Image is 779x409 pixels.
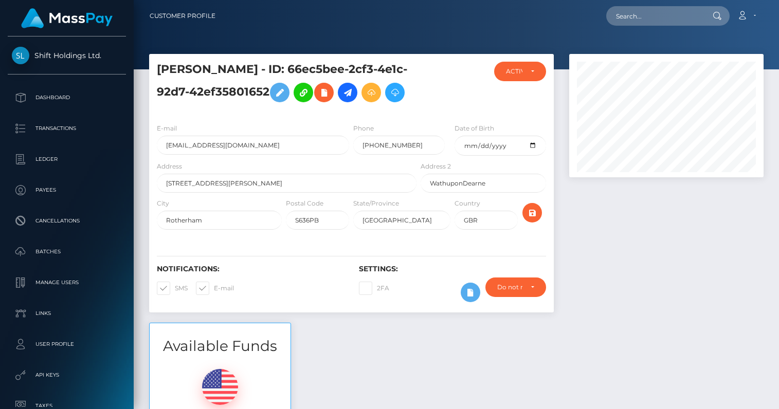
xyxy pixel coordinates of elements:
[157,62,411,107] h5: [PERSON_NAME] - ID: 66ec5bee-2cf3-4e1c-92d7-42ef35801652
[12,306,122,321] p: Links
[157,199,169,208] label: City
[485,277,546,297] button: Do not require
[150,5,215,27] a: Customer Profile
[8,362,126,388] a: API Keys
[196,282,234,295] label: E-mail
[359,282,389,295] label: 2FA
[12,121,122,136] p: Transactions
[353,199,399,208] label: State/Province
[202,369,238,405] img: USD.png
[606,6,703,26] input: Search...
[157,282,188,295] label: SMS
[8,239,126,265] a: Batches
[12,213,122,229] p: Cancellations
[12,90,122,105] p: Dashboard
[8,51,126,60] span: Shift Holdings Ltd.
[286,199,323,208] label: Postal Code
[506,67,522,76] div: ACTIVE
[21,8,113,28] img: MassPay Logo
[12,367,122,383] p: API Keys
[150,336,291,356] h3: Available Funds
[455,199,480,208] label: Country
[494,62,546,81] button: ACTIVE
[359,265,546,273] h6: Settings:
[8,116,126,141] a: Transactions
[157,162,182,171] label: Address
[8,85,126,110] a: Dashboard
[8,331,126,357] a: User Profile
[157,265,343,273] h6: Notifications:
[157,124,177,133] label: E-mail
[12,152,122,167] p: Ledger
[455,124,494,133] label: Date of Birth
[8,177,126,203] a: Payees
[8,301,126,326] a: Links
[353,124,374,133] label: Phone
[12,47,29,64] img: Shift Holdings Ltd.
[12,244,122,259] p: Batches
[12,182,122,198] p: Payees
[8,208,126,234] a: Cancellations
[8,270,126,295] a: Manage Users
[421,162,451,171] label: Address 2
[8,146,126,172] a: Ledger
[497,283,522,291] div: Do not require
[12,337,122,352] p: User Profile
[338,83,357,102] a: Initiate Payout
[12,275,122,290] p: Manage Users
